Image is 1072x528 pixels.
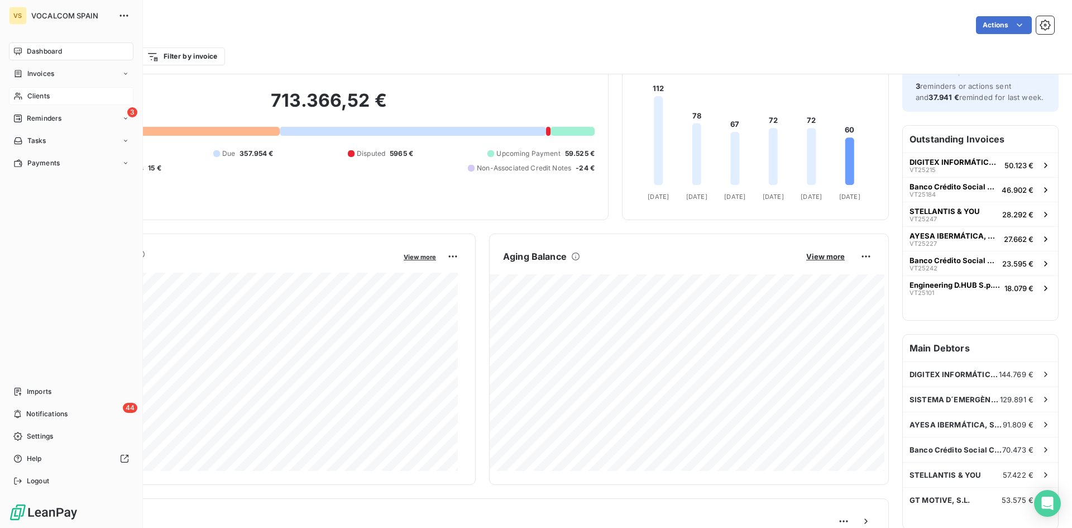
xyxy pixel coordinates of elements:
span: VT25247 [910,216,937,222]
span: DIGITEX INFORMÁTICA INTERNACIONAL [910,158,1000,167]
span: -24 € [576,163,595,173]
div: VS [9,7,27,25]
span: 28.292 € [1002,210,1033,219]
span: VT25101 [910,289,934,296]
span: VT25184 [910,191,936,198]
span: 53.575 € [1002,496,1033,505]
span: 18.079 € [1004,284,1033,293]
span: View more [404,253,436,261]
h2: 713.366,52 € [63,89,595,123]
span: Monthly Revenue [63,261,396,273]
span: Help [27,454,42,464]
span: 37.941 € [929,93,959,102]
button: Actions [976,16,1032,34]
span: Due [222,149,235,159]
span: Imports [27,387,51,397]
span: Tasks [27,136,46,146]
span: Dashboard [27,46,62,56]
button: AYESA IBERMÁTICA, S.A.UVT2522727.662 € [903,226,1058,251]
span: Disputed [357,149,385,159]
span: 27.662 € [1004,235,1033,244]
span: Reminders [27,113,61,123]
a: Help [9,450,133,468]
span: Logout [27,476,49,486]
span: Banco Crédito Social Cooperat, S.A [910,182,997,191]
div: Open Intercom Messenger [1034,490,1061,517]
span: 46.902 € [1002,185,1033,194]
span: STELLANTIS & YOU [910,207,980,216]
span: DIGITEX INFORMÁTICA INTERNACIONAL [910,370,999,379]
span: 91.809 € [1003,420,1033,429]
span: Banco Crédito Social Cooperat, S.A [910,256,998,265]
span: 5965 € [390,149,413,159]
h6: Aging Balance [503,250,567,263]
span: AYESA IBERMÁTICA, S.A.U [910,231,999,240]
span: 129.891 € [1000,395,1033,404]
span: 50.123 € [1004,161,1033,170]
span: 59.525 € [565,149,595,159]
button: Banco Crédito Social Cooperat, S.AVT2518446.902 € [903,177,1058,202]
span: VT25242 [910,265,937,272]
span: 15 € [148,163,161,173]
span: Engineering D.HUB S.p.A. [910,280,1000,289]
button: DIGITEX INFORMÁTICA INTERNACIONALVT2521550.123 € [903,153,1058,177]
tspan: [DATE] [763,193,784,201]
tspan: [DATE] [801,193,822,201]
span: Payments [27,158,60,168]
span: VT25227 [910,240,937,247]
span: Notifications [26,409,68,419]
h6: Main Debtors [903,335,1058,361]
span: Clients [27,91,50,101]
span: 357.954 € [240,149,273,159]
span: 3 [916,82,920,91]
span: GT MOTIVE, S.L. [910,496,970,505]
span: 23.595 € [1002,259,1033,268]
button: View more [400,251,439,261]
span: Invoices [27,69,54,79]
span: 144.769 € [999,370,1033,379]
span: Banco Crédito Social Cooperat, S.A [910,445,1002,454]
button: STELLANTIS & YOUVT2524728.292 € [903,202,1058,226]
span: STELLANTIS & YOU [910,470,981,479]
span: View more [806,252,845,261]
span: 3 [127,107,137,117]
span: VT25215 [910,167,936,173]
span: 57.422 € [1003,470,1033,479]
tspan: [DATE] [839,193,860,201]
tspan: [DATE] [724,193,745,201]
button: View more [803,251,848,261]
span: AYESA IBERMÁTICA, S.A.U [910,420,1003,429]
span: 70.473 € [1002,445,1033,454]
span: SISTEMA D´EMERGÈNCIES MÈDIQUES [910,395,1000,404]
span: reminders or actions sent and reminded for last week. [916,82,1044,102]
img: Logo LeanPay [9,503,78,521]
span: VOCALCOM SPAIN [31,11,112,20]
h6: Outstanding Invoices [903,126,1058,153]
button: Filter by invoice [140,47,224,65]
button: Banco Crédito Social Cooperat, S.AVT2524223.595 € [903,251,1058,275]
span: Upcoming Payment [496,149,560,159]
span: Non-Associated Credit Notes [477,163,571,173]
tspan: [DATE] [686,193,707,201]
span: Settings [27,431,53,441]
tspan: [DATE] [648,193,669,201]
span: 44 [123,403,137,413]
button: Engineering D.HUB S.p.A.VT2510118.079 € [903,275,1058,300]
